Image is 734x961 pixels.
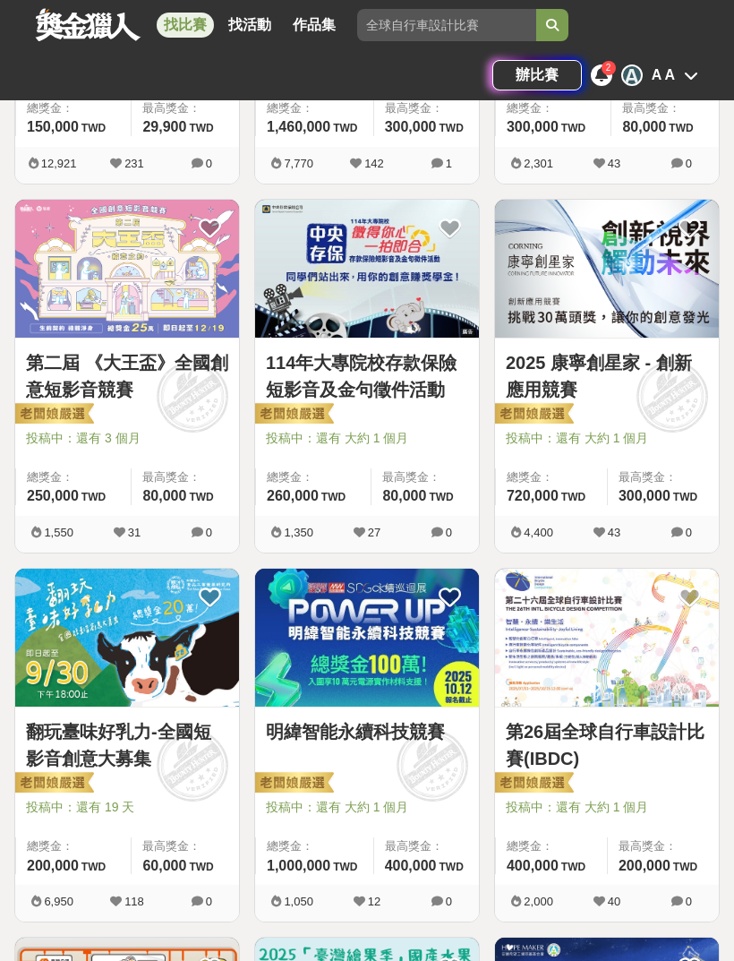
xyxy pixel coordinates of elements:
[608,526,620,539] span: 43
[266,429,468,448] span: 投稿中：還有 大約 1 個月
[284,526,313,539] span: 1,350
[333,122,357,134] span: TWD
[495,200,719,338] img: Cover Image
[606,63,611,73] span: 2
[221,13,278,38] a: 找活動
[608,157,620,170] span: 43
[26,349,228,403] a: 第二屆 《大王盃》全國創意短影音競賽
[429,491,453,503] span: TWD
[619,468,708,486] span: 最高獎金：
[382,488,426,503] span: 80,000
[284,157,313,170] span: 7,770
[26,798,228,817] span: 投稿中：還有 19 天
[255,569,479,707] img: Cover Image
[619,858,670,873] span: 200,000
[652,64,675,86] div: A A
[608,895,620,908] span: 40
[491,771,574,796] img: 老闆娘嚴選
[81,122,106,134] span: TWD
[26,718,228,772] a: 翻玩臺味好乳力-全國短影音創意大募集
[27,837,120,855] span: 總獎金：
[27,119,79,134] span: 150,000
[267,468,360,486] span: 總獎金：
[321,491,346,503] span: TWD
[364,157,384,170] span: 142
[12,771,94,796] img: 老闆娘嚴選
[267,119,330,134] span: 1,460,000
[284,895,313,908] span: 1,050
[669,122,693,134] span: TWD
[506,798,708,817] span: 投稿中：還有 大約 1 個月
[686,895,692,908] span: 0
[385,858,437,873] span: 400,000
[619,488,670,503] span: 300,000
[561,122,585,134] span: TWD
[206,895,212,908] span: 0
[206,526,212,539] span: 0
[507,468,596,486] span: 總獎金：
[286,13,343,38] a: 作品集
[492,60,582,90] a: 辦比賽
[507,488,559,503] span: 720,000
[189,122,213,134] span: TWD
[357,9,536,41] input: 全球自行車設計比賽
[81,491,106,503] span: TWD
[189,491,213,503] span: TWD
[673,861,697,873] span: TWD
[124,895,144,908] span: 118
[267,99,363,117] span: 總獎金：
[495,569,719,707] img: Cover Image
[524,157,553,170] span: 2,301
[622,99,708,117] span: 最高獎金：
[524,895,553,908] span: 2,000
[368,526,380,539] span: 27
[12,402,94,427] img: 老闆娘嚴選
[267,837,363,855] span: 總獎金：
[255,569,479,708] a: Cover Image
[27,488,79,503] span: 250,000
[44,895,73,908] span: 6,950
[622,119,666,134] span: 80,000
[142,858,186,873] span: 60,000
[506,429,708,448] span: 投稿中：還有 大約 1 個月
[507,858,559,873] span: 400,000
[506,718,708,772] a: 第26屆全球自行車設計比賽(IBDC)
[27,99,120,117] span: 總獎金：
[142,99,228,117] span: 最高獎金：
[619,837,708,855] span: 最高獎金：
[41,157,77,170] span: 12,921
[27,858,79,873] span: 200,000
[142,488,186,503] span: 80,000
[686,157,692,170] span: 0
[385,99,468,117] span: 最高獎金：
[561,491,585,503] span: TWD
[385,837,468,855] span: 最高獎金：
[333,861,357,873] span: TWD
[446,157,452,170] span: 1
[15,569,239,708] a: Cover Image
[266,798,468,817] span: 投稿中：還有 大約 1 個月
[267,858,330,873] span: 1,000,000
[446,895,452,908] span: 0
[15,200,239,338] img: Cover Image
[26,429,228,448] span: 投稿中：還有 3 個月
[157,13,214,38] a: 找比賽
[44,526,73,539] span: 1,550
[507,837,596,855] span: 總獎金：
[524,526,553,539] span: 4,400
[255,200,479,338] img: Cover Image
[142,119,186,134] span: 29,900
[686,526,692,539] span: 0
[506,349,708,403] a: 2025 康寧創星家 - 創新應用競賽
[673,491,697,503] span: TWD
[561,861,585,873] span: TWD
[124,157,144,170] span: 231
[81,861,106,873] span: TWD
[621,64,643,86] div: A
[15,569,239,707] img: Cover Image
[252,771,334,796] img: 老闆娘嚴選
[142,837,228,855] span: 最高獎金：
